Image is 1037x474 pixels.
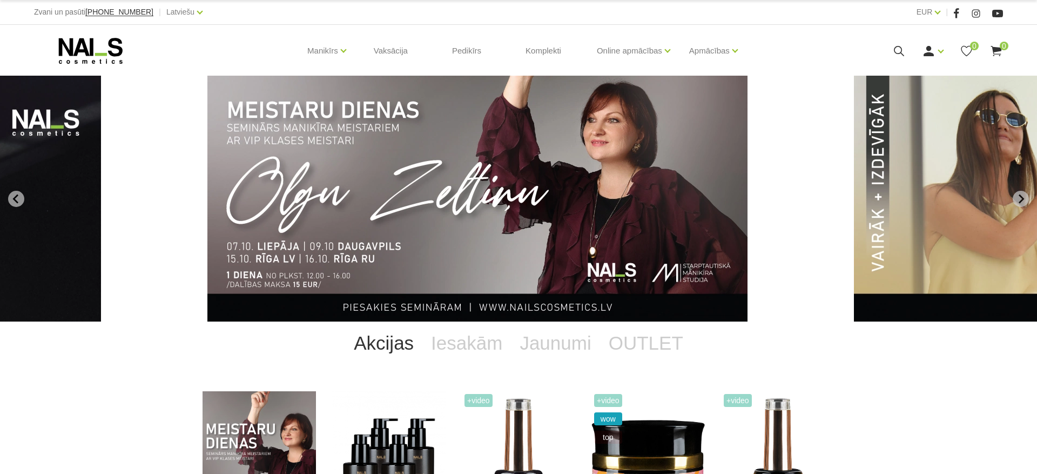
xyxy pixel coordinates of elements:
a: OUTLET [600,322,692,365]
a: Vaksācija [365,25,416,77]
a: EUR [917,5,933,18]
span: top [594,431,622,444]
button: Next slide [1013,191,1029,207]
a: Akcijas [345,322,422,365]
a: [PHONE_NUMBER] [85,8,153,16]
a: Latviešu [166,5,194,18]
a: Apmācības [689,29,730,72]
span: +Video [464,394,493,407]
li: 1 of 13 [207,76,830,322]
span: 0 [1000,42,1008,50]
a: 0 [960,44,973,58]
span: +Video [724,394,752,407]
a: Manikīrs [307,29,338,72]
a: Online apmācības [597,29,662,72]
div: Zvani un pasūti [34,5,153,19]
a: 0 [989,44,1003,58]
a: Jaunumi [511,322,600,365]
a: Pedikīrs [443,25,490,77]
a: Komplekti [517,25,570,77]
a: Iesakām [422,322,511,365]
span: 0 [970,42,979,50]
span: +Video [594,394,622,407]
span: | [159,5,161,19]
span: wow [594,412,622,425]
span: | [946,5,948,19]
button: Go to last slide [8,191,24,207]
